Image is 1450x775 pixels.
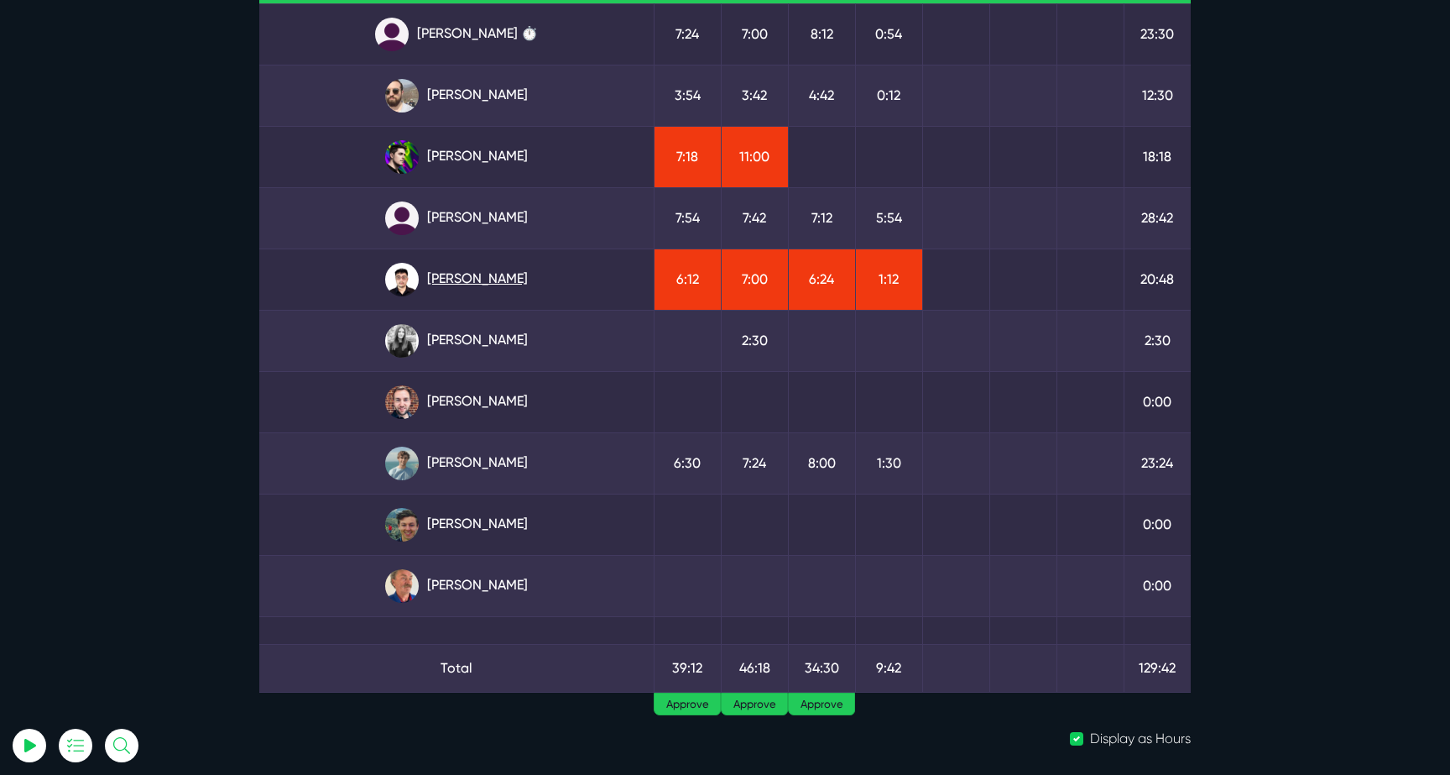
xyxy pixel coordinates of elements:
label: Display as Hours [1090,729,1191,749]
td: 11:00 [721,126,788,187]
td: 3:42 [721,65,788,126]
img: canx5m3pdzrsbjzqsess.jpg [385,569,419,603]
img: default_qrqg0b.png [375,18,409,51]
img: ublsy46zpoyz6muduycb.jpg [385,79,419,113]
td: 129:42 [1124,644,1191,692]
p: Nothing tracked yet! 🙂 [74,95,220,115]
td: 9:42 [855,644,922,692]
td: 34:30 [788,644,855,692]
td: 18:18 [1124,126,1191,187]
img: xv1kmavyemxtguplm5ir.png [385,263,419,296]
td: 7:42 [721,187,788,249]
a: [PERSON_NAME] [273,79,640,113]
td: 6:24 [788,249,855,310]
a: [PERSON_NAME] ⏱️ [273,18,640,51]
td: 5:54 [855,187,922,249]
td: Total [259,644,654,692]
td: 8:00 [788,432,855,494]
img: default_qrqg0b.png [385,202,419,235]
td: 6:30 [654,432,721,494]
td: 7:00 [721,249,788,310]
td: 3:54 [654,65,721,126]
a: Approve [788,693,855,716]
td: 6:12 [654,249,721,310]
td: 0:00 [1124,555,1191,616]
a: Approve [654,693,721,716]
img: tkl4csrki1nqjgf0pb1z.png [385,447,419,480]
td: 12:30 [1124,65,1191,126]
td: 2:30 [1124,310,1191,371]
td: 0:12 [855,65,922,126]
img: rxuxidhawjjb44sgel4e.png [385,140,419,174]
td: 7:54 [654,187,721,249]
a: [PERSON_NAME] [273,569,640,603]
td: 1:12 [855,249,922,310]
td: 7:18 [654,126,721,187]
img: rgqpcqpgtbr9fmz9rxmm.jpg [385,324,419,358]
a: [PERSON_NAME] [273,140,640,174]
a: [PERSON_NAME] [273,385,640,419]
td: 0:00 [1124,371,1191,432]
td: 46:18 [721,644,788,692]
td: 0:00 [1124,494,1191,555]
a: [PERSON_NAME] [273,447,640,480]
td: 20:48 [1124,249,1191,310]
td: 7:24 [654,3,721,65]
td: 7:12 [788,187,855,249]
img: tfogtqcjwjterk6idyiu.jpg [385,385,419,419]
td: 7:24 [721,432,788,494]
td: 23:30 [1124,3,1191,65]
td: 7:00 [721,3,788,65]
a: [PERSON_NAME] [273,263,640,296]
td: 1:30 [855,432,922,494]
td: 28:42 [1124,187,1191,249]
a: [PERSON_NAME] [273,508,640,542]
td: 0:54 [855,3,922,65]
a: [PERSON_NAME] [273,324,640,358]
img: esb8jb8dmrsykbqurfoz.jpg [385,508,419,542]
td: 8:12 [788,3,855,65]
td: 39:12 [654,644,721,692]
td: 23:24 [1124,432,1191,494]
a: Approve [721,693,788,716]
td: 4:42 [788,65,855,126]
td: 2:30 [721,310,788,371]
a: [PERSON_NAME] [273,202,640,235]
